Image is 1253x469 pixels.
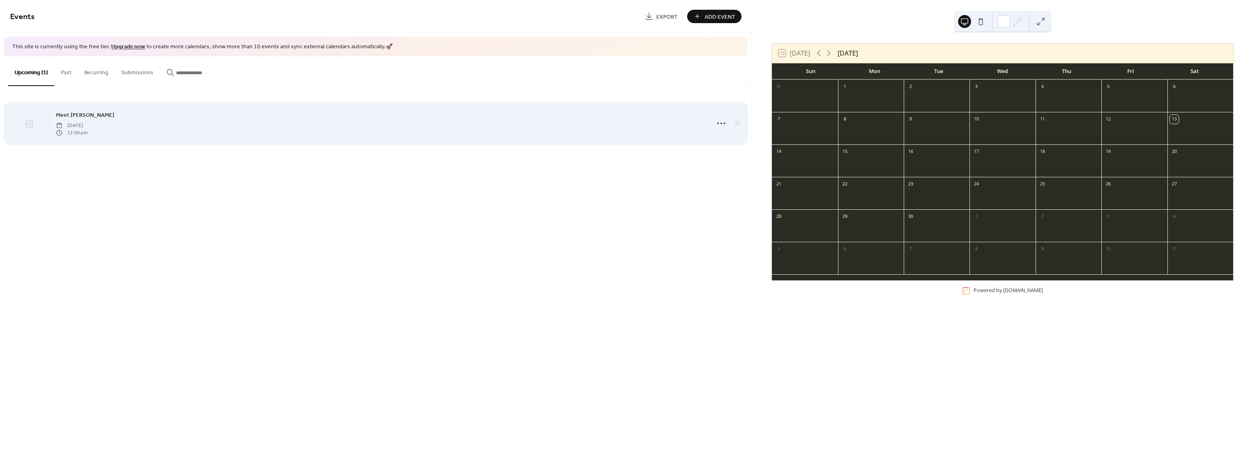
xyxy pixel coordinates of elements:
div: 2 [1038,212,1047,221]
div: Fri [1098,63,1163,80]
div: 27 [1170,180,1179,189]
div: 1 [840,82,849,91]
div: 2 [906,82,915,91]
div: 10 [972,115,981,124]
div: 3 [1104,212,1113,221]
span: This site is currently using the free tier. to create more calendars, show more than 10 events an... [12,43,393,51]
div: 11 [1038,115,1047,124]
div: 5 [774,245,783,254]
div: 18 [1038,147,1047,156]
button: Upcoming (1) [8,56,54,86]
span: Events [10,9,35,25]
div: Wed [971,63,1035,80]
div: 4 [1170,212,1179,221]
button: Submissions [115,56,160,85]
div: 24 [972,180,981,189]
div: 17 [972,147,981,156]
div: 23 [906,180,915,189]
div: 4 [1038,82,1047,91]
span: Add Event [705,13,735,21]
div: Tue [907,63,971,80]
div: 3 [972,82,981,91]
div: 16 [906,147,915,156]
div: 1 [972,212,981,221]
div: 8 [972,245,981,254]
div: 7 [906,245,915,254]
div: Mon [842,63,907,80]
div: 29 [840,212,849,221]
div: 26 [1104,180,1113,189]
div: 10 [1104,245,1113,254]
span: Meet [PERSON_NAME] [56,111,114,119]
div: Thu [1035,63,1099,80]
div: 25 [1038,180,1047,189]
div: [DATE] [838,48,858,58]
button: Past [54,56,78,85]
div: 14 [774,147,783,156]
div: Powered by [974,287,1043,294]
div: 12 [1104,115,1113,124]
div: 28 [774,212,783,221]
div: 8 [840,115,849,124]
div: 20 [1170,147,1179,156]
div: 9 [906,115,915,124]
div: 9 [1038,245,1047,254]
div: 7 [774,115,783,124]
div: 22 [840,180,849,189]
div: 31 [774,82,783,91]
div: 21 [774,180,783,189]
span: Export [656,13,678,21]
span: 12:00 pm [56,129,88,137]
div: 11 [1170,245,1179,254]
div: 13 [1170,115,1179,124]
button: Add Event [687,10,741,23]
button: Recurring [78,56,115,85]
div: 6 [840,245,849,254]
a: [DOMAIN_NAME] [1003,287,1043,294]
a: Export [639,10,684,23]
div: Sat [1163,63,1227,80]
span: [DATE] [56,122,88,129]
div: Sun [778,63,842,80]
a: Meet [PERSON_NAME] [56,110,114,120]
div: 6 [1170,82,1179,91]
div: 15 [840,147,849,156]
div: 5 [1104,82,1113,91]
div: 19 [1104,147,1113,156]
div: 30 [906,212,915,221]
a: Upgrade now [111,41,145,52]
